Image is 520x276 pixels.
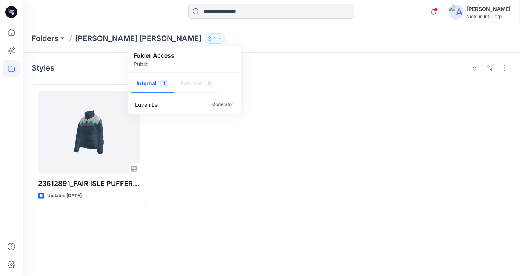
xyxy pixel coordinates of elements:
p: Folder Access [134,51,174,60]
p: [PERSON_NAME] [PERSON_NAME] [75,33,202,44]
div: Vietsun Int. Corp [467,14,511,19]
button: External [174,74,220,94]
h4: Styles [32,63,54,72]
button: 1 [205,33,225,44]
p: Luyen Le [135,101,158,109]
a: Folders [32,33,58,44]
a: 23612891_FAIR ISLE PUFFER JACKET [38,91,140,174]
p: 23612891_FAIR ISLE PUFFER JACKET [38,178,140,189]
button: Internal [131,74,174,94]
a: Luyen LeModerator [129,97,239,112]
p: Updated [DATE] [47,192,82,200]
div: [PERSON_NAME] [467,5,511,14]
p: Public [134,60,174,68]
p: Moderator [211,101,233,109]
span: 0 [205,80,214,87]
img: avatar [449,5,464,20]
span: 1 [160,80,168,87]
p: 1 [214,34,216,43]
